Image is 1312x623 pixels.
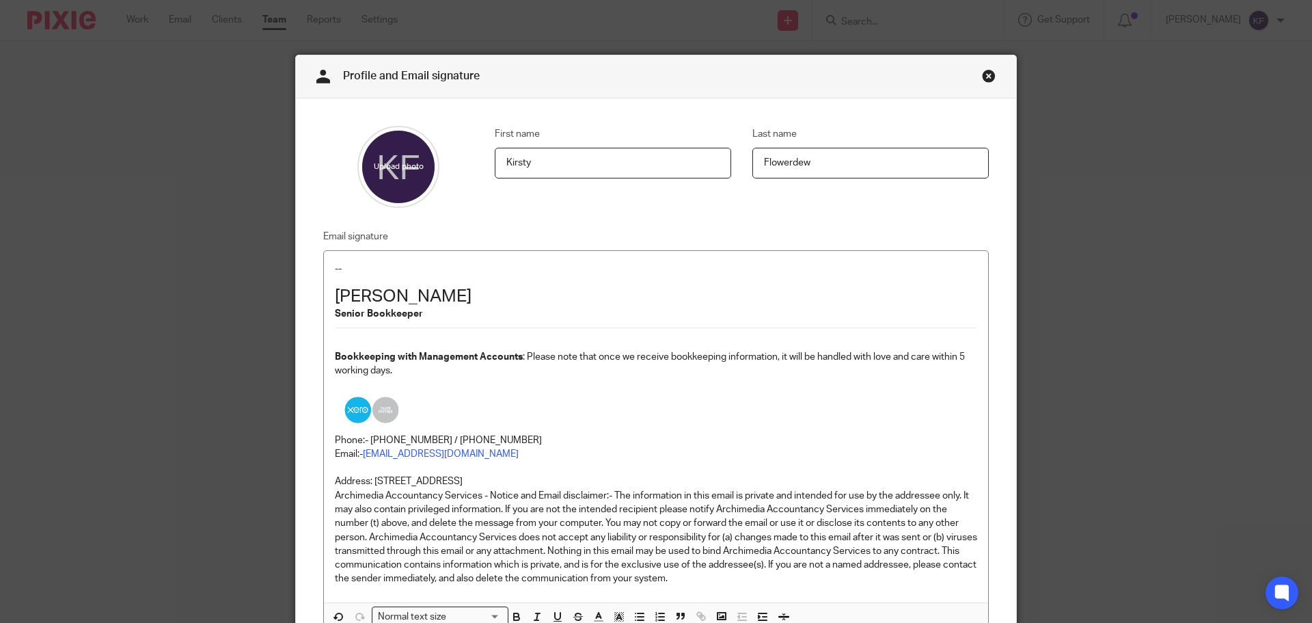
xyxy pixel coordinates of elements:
[335,309,423,319] strong: Senior Bookkeeper
[339,391,405,429] img: Image
[335,286,977,307] h1: [PERSON_NAME]
[363,449,519,459] a: [EMAIL_ADDRESS][DOMAIN_NAME]
[982,69,996,88] a: Close this dialog window
[335,352,523,362] strong: Bookkeeping with Management Accounts
[495,127,540,141] label: First name
[335,434,977,447] p: Phone:- [PHONE_NUMBER] / [PHONE_NUMBER]
[335,489,977,586] p: Archimedia Accountancy Services - Notice and Email disclaimer:- The information in this email is ...
[335,475,977,488] p: Address: [STREET_ADDRESS]
[323,230,388,243] label: Email signature
[335,350,977,378] p: : Please note that once we receive bookkeeping information, it will be handled with love and care...
[343,70,480,81] span: Profile and Email signature
[752,127,797,141] label: Last name
[335,447,977,461] p: Email:-
[335,262,977,276] p: --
